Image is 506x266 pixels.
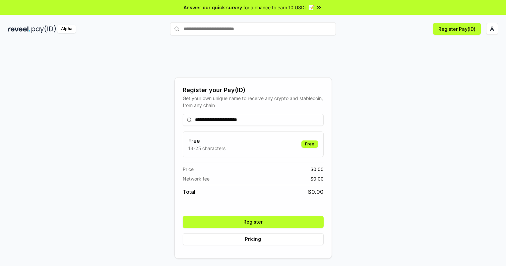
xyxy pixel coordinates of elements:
[308,188,324,196] span: $ 0.00
[183,216,324,228] button: Register
[32,25,56,33] img: pay_id
[188,145,225,152] p: 13-25 characters
[183,175,210,182] span: Network fee
[301,140,318,148] div: Free
[310,166,324,173] span: $ 0.00
[183,95,324,109] div: Get your own unique name to receive any crypto and stablecoin, from any chain
[188,137,225,145] h3: Free
[183,188,195,196] span: Total
[57,25,76,33] div: Alpha
[184,4,242,11] span: Answer our quick survey
[183,233,324,245] button: Pricing
[243,4,314,11] span: for a chance to earn 10 USDT 📝
[310,175,324,182] span: $ 0.00
[183,85,324,95] div: Register your Pay(ID)
[433,23,481,35] button: Register Pay(ID)
[8,25,30,33] img: reveel_dark
[183,166,194,173] span: Price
